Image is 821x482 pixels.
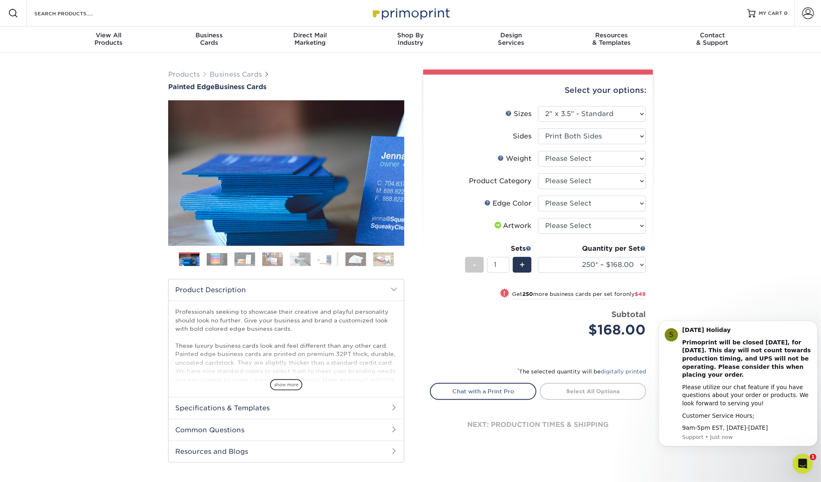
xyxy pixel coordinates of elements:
span: only [623,291,646,297]
a: View AllProducts [58,27,159,53]
div: Marketing [260,31,360,46]
img: Painted Edge 01 [168,55,404,291]
img: Business Cards 05 [290,252,311,266]
span: Shop By [360,31,461,39]
a: Resources& Templates [561,27,662,53]
span: show more [270,379,302,390]
a: Painted EdgeBusiness Cards [168,83,404,91]
span: Design [461,31,561,39]
img: Business Cards 01 [179,249,200,270]
a: Products [168,70,200,78]
img: Business Cards 07 [345,252,366,266]
img: Business Cards 08 [373,252,394,266]
h2: Common Questions [169,419,404,441]
p: Professionals seeking to showcase their creative and playful personality should look no further. ... [175,308,397,468]
div: Artwork [493,221,531,231]
a: BusinessCards [159,27,260,53]
span: 1 [810,454,816,460]
span: + [519,259,525,271]
div: Sets [465,244,531,254]
h2: Specifications & Templates [169,397,404,419]
img: Business Cards 02 [207,253,227,266]
span: 0 [784,10,788,16]
span: Resources [561,31,662,39]
h2: Resources and Blogs [169,441,404,462]
div: Cards [159,31,260,46]
small: Get more business cards per set for [512,291,646,299]
strong: 250 [522,291,533,297]
a: digitally printed [601,368,646,375]
strong: Subtotal [611,310,646,319]
h1: Business Cards [168,83,404,91]
iframe: Intercom notifications message [655,309,821,460]
a: Direct MailMarketing [260,27,360,53]
div: Sides [513,131,531,141]
span: Painted Edge [168,83,215,91]
span: Business [159,31,260,39]
a: Chat with a Print Pro [430,383,536,400]
div: Sizes [505,109,531,119]
span: - [473,259,476,271]
span: ! [504,289,506,298]
div: Industry [360,31,461,46]
img: Business Cards 03 [234,252,255,266]
span: Contact [662,31,763,39]
div: next: production times & shipping [430,400,646,450]
div: Select your options: [430,75,646,106]
span: $49 [635,291,646,297]
small: The selected quantity will be [517,368,646,375]
img: Primoprint [369,4,452,22]
span: View All [58,31,159,39]
div: Product Category [469,176,531,186]
div: Weight [497,154,531,164]
img: Business Cards 04 [262,252,283,266]
a: Contact& Support [662,27,763,53]
a: Select All Options [540,383,646,400]
input: SEARCH PRODUCTS..... [34,8,114,18]
div: Services [461,31,561,46]
iframe: Google Customer Reviews [2,457,70,479]
a: Business Cards [210,70,262,78]
a: DesignServices [461,27,561,53]
iframe: Intercom live chat [793,454,813,474]
img: Business Cards 06 [318,252,338,266]
h2: Product Description [169,279,404,300]
span: MY CART [759,10,782,17]
a: Shop ByIndustry [360,27,461,53]
div: & Support [662,31,763,46]
div: Products [58,31,159,46]
div: $168.00 [544,320,646,340]
div: Quantity per Set [538,244,646,254]
div: Edge Color [484,199,531,208]
span: Direct Mail [260,31,360,39]
div: & Templates [561,31,662,46]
